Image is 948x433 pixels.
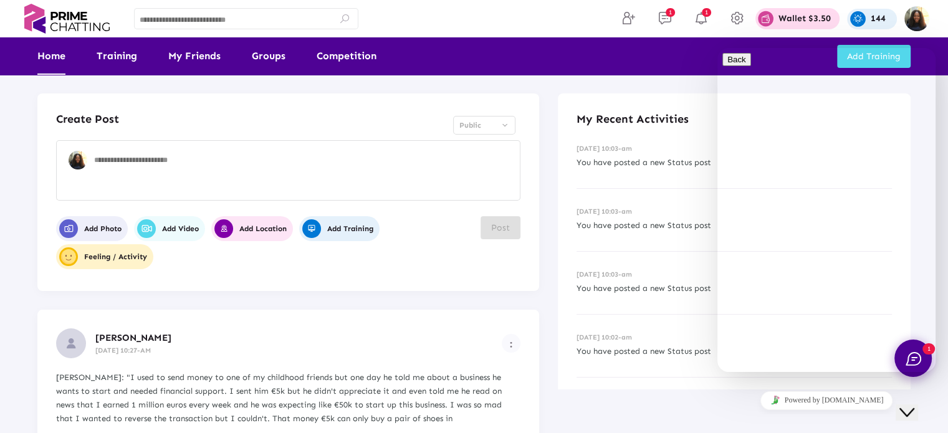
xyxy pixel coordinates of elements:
[577,207,892,216] h6: [DATE] 10:03-am
[56,244,153,269] button: user-profileFeeling / Activity
[502,334,520,353] button: Example icon-button with a menu
[666,8,675,17] span: 1
[137,219,199,238] span: Add Video
[134,216,205,241] button: Add Video
[577,112,892,126] h4: My Recent Activities
[97,37,137,75] a: Training
[59,247,147,266] span: Feeling / Activity
[252,37,285,75] a: Groups
[56,112,119,126] h4: Create Post
[61,249,76,264] img: user-profile
[871,14,886,23] p: 144
[56,371,520,428] div: [PERSON_NAME]: "I used to send money to one of my childhood friends but one day he told me about ...
[702,8,711,17] span: 1
[214,219,287,238] span: Add Location
[19,4,115,34] img: logo
[453,116,515,135] mat-select: Select Privacy
[510,341,512,348] img: more
[837,45,911,68] button: Add Training
[481,216,520,239] button: Post
[577,156,892,169] p: You have posted a new Status post
[37,37,65,75] a: Home
[69,151,87,169] img: user-profile
[56,216,128,241] button: Add Photo
[459,121,481,130] span: Public
[778,14,831,23] p: Wallet $3.50
[95,346,502,354] h6: [DATE] 10:27-AM
[299,216,380,241] button: Add Training
[317,37,376,75] a: Competition
[577,282,892,295] p: You have posted a new Status post
[717,386,936,414] iframe: chat widget
[577,345,892,358] p: You have posted a new Status post
[896,383,936,421] iframe: chat widget
[95,332,171,343] span: [PERSON_NAME]
[211,216,293,241] button: Add Location
[904,6,929,31] img: img
[577,145,892,153] h6: [DATE] 10:03-am
[302,219,373,238] span: Add Training
[717,48,936,372] iframe: chat widget
[59,219,122,238] span: Add Photo
[577,219,892,232] p: You have posted a new Status post
[168,37,221,75] a: My Friends
[577,333,892,341] h6: [DATE] 10:02-am
[491,222,510,233] span: Post
[577,270,892,278] h6: [DATE] 10:03-am
[56,328,86,358] img: user-profile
